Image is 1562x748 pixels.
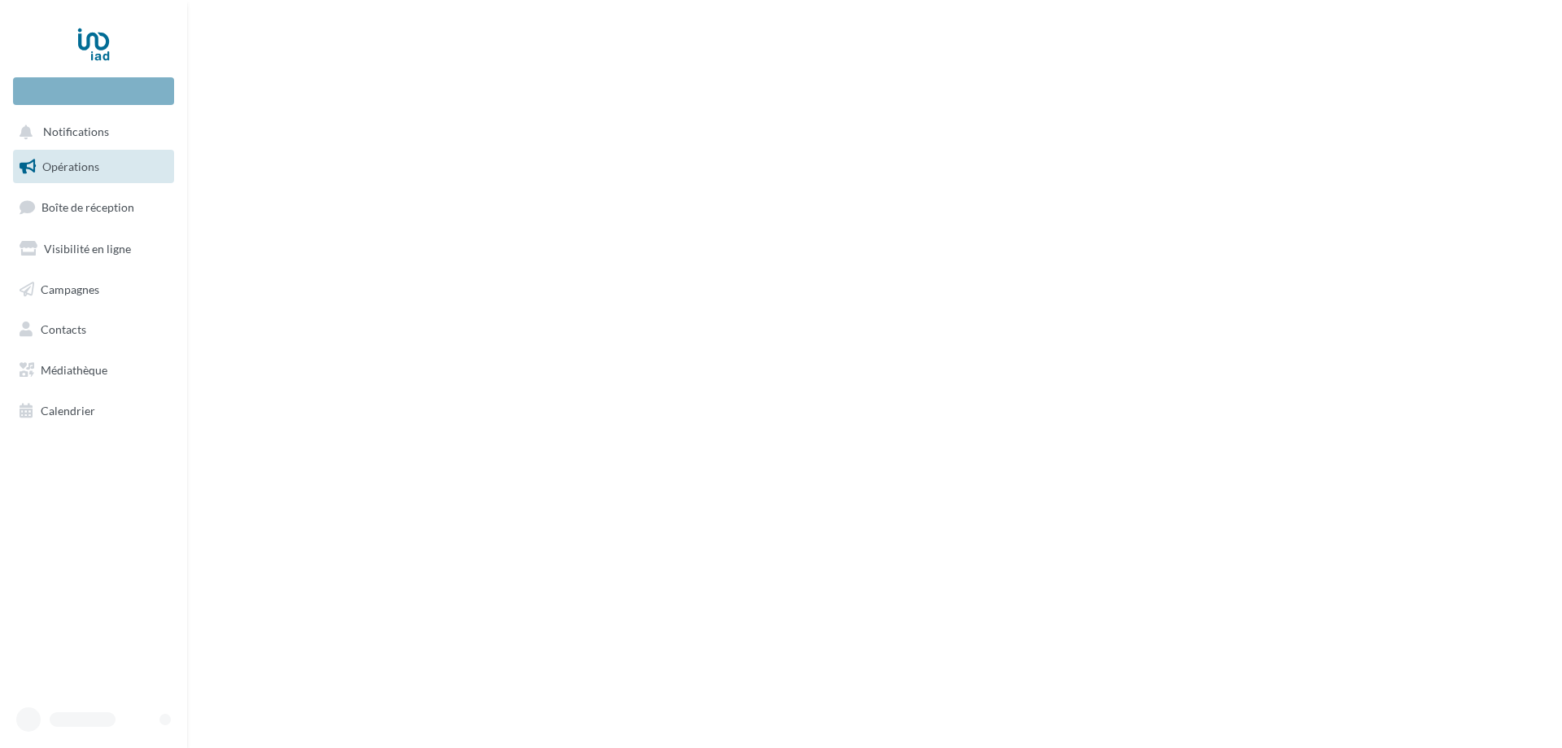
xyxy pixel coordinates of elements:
[10,190,177,225] a: Boîte de réception
[41,363,107,377] span: Médiathèque
[41,404,95,418] span: Calendrier
[10,273,177,307] a: Campagnes
[44,242,131,256] span: Visibilité en ligne
[13,77,174,105] div: Nouvelle campagne
[41,322,86,336] span: Contacts
[10,313,177,347] a: Contacts
[41,200,134,214] span: Boîte de réception
[10,232,177,266] a: Visibilité en ligne
[43,125,109,139] span: Notifications
[10,353,177,387] a: Médiathèque
[42,160,99,173] span: Opérations
[41,282,99,295] span: Campagnes
[10,394,177,428] a: Calendrier
[10,150,177,184] a: Opérations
